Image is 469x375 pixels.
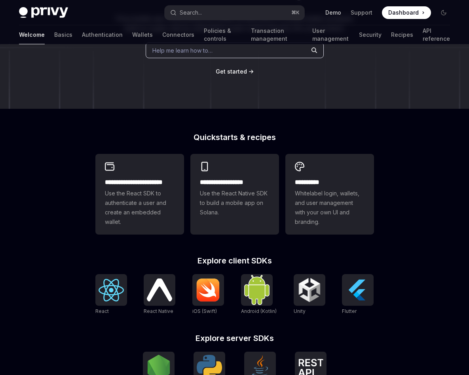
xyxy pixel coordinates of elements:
[351,9,372,17] a: Support
[95,274,127,315] a: ReactReact
[200,189,270,217] span: Use the React Native SDK to build a mobile app on Solana.
[423,25,450,44] a: API reference
[105,189,175,227] span: Use the React SDK to authenticate a user and create an embedded wallet.
[95,308,109,314] span: React
[144,308,173,314] span: React Native
[95,133,374,141] h2: Quickstarts & recipes
[190,154,279,235] a: **** **** **** ***Use the React Native SDK to build a mobile app on Solana.
[294,274,325,315] a: UnityUnity
[82,25,123,44] a: Authentication
[342,274,374,315] a: FlutterFlutter
[345,277,370,303] img: Flutter
[291,9,300,16] span: ⌘ K
[19,25,45,44] a: Welcome
[437,6,450,19] button: Toggle dark mode
[388,9,419,17] span: Dashboard
[147,278,172,301] img: React Native
[342,308,357,314] span: Flutter
[54,25,72,44] a: Basics
[196,278,221,302] img: iOS (Swift)
[295,189,365,227] span: Whitelabel login, wallets, and user management with your own UI and branding.
[192,274,224,315] a: iOS (Swift)iOS (Swift)
[244,275,270,305] img: Android (Kotlin)
[162,25,194,44] a: Connectors
[19,7,68,18] img: dark logo
[285,154,374,235] a: **** *****Whitelabel login, wallets, and user management with your own UI and branding.
[359,25,382,44] a: Security
[180,8,202,17] div: Search...
[325,9,341,17] a: Demo
[297,277,322,303] img: Unity
[165,6,304,20] button: Open search
[192,308,217,314] span: iOS (Swift)
[241,308,277,314] span: Android (Kotlin)
[251,25,303,44] a: Transaction management
[294,308,306,314] span: Unity
[216,68,247,76] a: Get started
[99,279,124,301] img: React
[144,274,175,315] a: React NativeReact Native
[216,68,247,75] span: Get started
[152,46,213,55] span: Help me learn how to…
[312,25,349,44] a: User management
[95,257,374,265] h2: Explore client SDKs
[241,274,277,315] a: Android (Kotlin)Android (Kotlin)
[204,25,241,44] a: Policies & controls
[382,6,431,19] a: Dashboard
[95,334,374,342] h2: Explore server SDKs
[391,25,413,44] a: Recipes
[132,25,153,44] a: Wallets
